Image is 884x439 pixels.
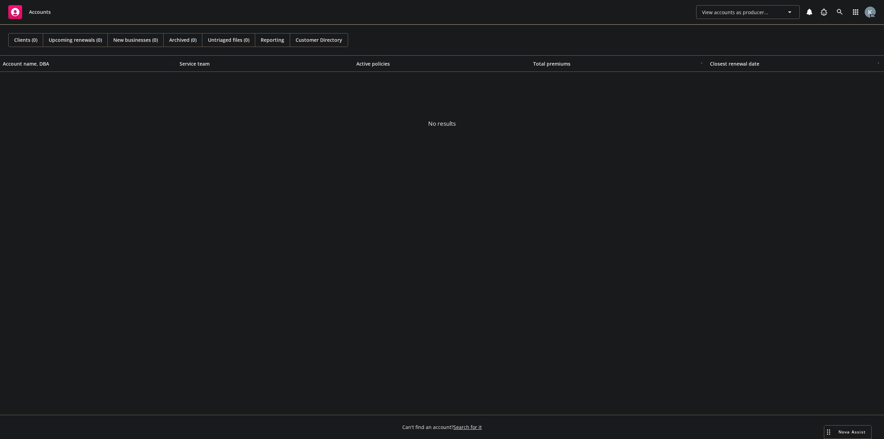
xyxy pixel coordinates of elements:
[356,60,528,67] div: Active policies
[710,60,874,67] div: Closest renewal date
[29,9,51,15] span: Accounts
[49,36,102,44] span: Upcoming renewals (0)
[707,55,884,72] button: Closest renewal date
[113,36,158,44] span: New businesses (0)
[208,36,249,44] span: Untriaged files (0)
[14,36,37,44] span: Clients (0)
[849,5,863,19] a: Switch app
[702,9,768,16] span: View accounts as producer...
[296,36,342,44] span: Customer Directory
[824,426,833,439] div: Drag to move
[824,425,872,439] button: Nova Assist
[402,423,482,431] span: Can't find an account?
[865,7,876,18] img: photo
[354,55,530,72] button: Active policies
[817,5,831,19] a: Report a Bug
[177,55,354,72] button: Service team
[169,36,196,44] span: Archived (0)
[833,5,847,19] a: Search
[453,424,482,430] a: Search for it
[838,429,866,435] span: Nova Assist
[696,5,800,19] button: View accounts as producer...
[533,60,697,67] div: Total premiums
[180,60,351,67] div: Service team
[6,2,54,22] a: Accounts
[530,55,707,72] button: Total premiums
[261,36,284,44] span: Reporting
[3,60,166,67] div: Account name, DBA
